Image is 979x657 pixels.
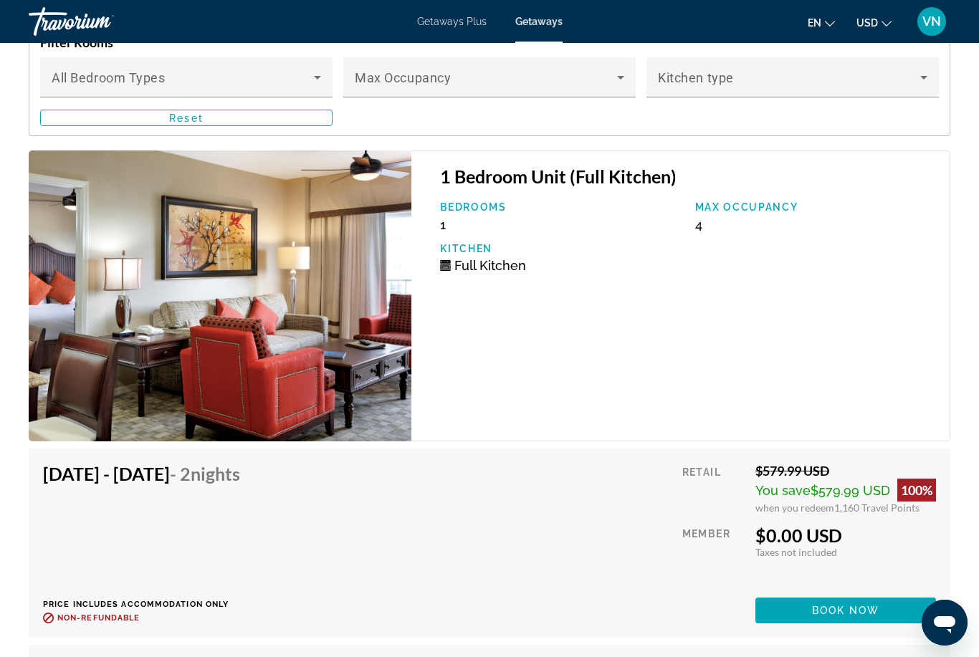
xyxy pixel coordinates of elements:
p: Kitchen [440,243,680,254]
p: Max Occupancy [695,201,935,213]
p: Price includes accommodation only [43,600,251,609]
span: Reset [169,112,204,124]
button: User Menu [913,6,950,37]
span: $579.99 USD [811,483,890,498]
span: All Bedroom Types [52,70,166,85]
a: Getaways [515,16,563,27]
span: Max Occupancy [355,70,451,85]
button: Reset [40,110,333,126]
div: $0.00 USD [755,524,936,546]
span: 1 [440,217,446,232]
span: Nights [191,463,240,484]
span: You save [755,483,811,498]
span: - 2 [170,463,240,484]
div: $579.99 USD [755,463,936,479]
h4: [DATE] - [DATE] [43,463,240,484]
h3: 1 Bedroom Unit (Full Kitchen) [440,166,935,187]
span: Taxes not included [755,546,837,558]
p: Bedrooms [440,201,680,213]
span: Full Kitchen [454,258,526,273]
div: Retail [682,463,745,514]
span: when you redeem [755,502,834,514]
span: USD [856,17,878,29]
span: Non-refundable [57,613,140,623]
span: 1,160 Travel Points [834,502,920,514]
span: Book now [812,605,880,616]
span: Kitchen type [658,70,734,85]
a: Travorium [29,3,172,40]
button: Change language [808,12,835,33]
button: Change currency [856,12,892,33]
div: Member [682,524,745,587]
button: Book now [755,598,936,623]
span: en [808,17,821,29]
span: VN [922,14,941,29]
span: 4 [695,217,702,232]
img: 3875I01X.jpg [29,150,411,442]
div: 100% [897,479,936,502]
iframe: Button to launch messaging window [922,600,968,646]
a: Getaways Plus [417,16,487,27]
